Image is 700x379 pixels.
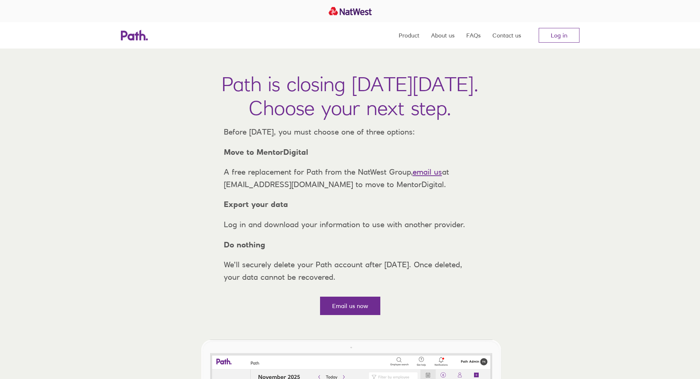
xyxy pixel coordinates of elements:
[399,22,419,49] a: Product
[320,297,380,315] a: Email us now
[218,258,482,283] p: We’ll securely delete your Path account after [DATE]. Once deleted, your data cannot be recovered.
[218,218,482,231] p: Log in and download your information to use with another provider.
[224,240,265,249] strong: Do nothing
[222,72,478,120] h1: Path is closing [DATE][DATE]. Choose your next step.
[218,166,482,190] p: A free replacement for Path from the NatWest Group, at [EMAIL_ADDRESS][DOMAIN_NAME] to move to Me...
[431,22,455,49] a: About us
[539,28,579,43] a: Log in
[224,147,308,157] strong: Move to MentorDigital
[466,22,481,49] a: FAQs
[413,167,442,176] a: email us
[218,126,482,138] p: Before [DATE], you must choose one of three options:
[492,22,521,49] a: Contact us
[224,200,288,209] strong: Export your data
